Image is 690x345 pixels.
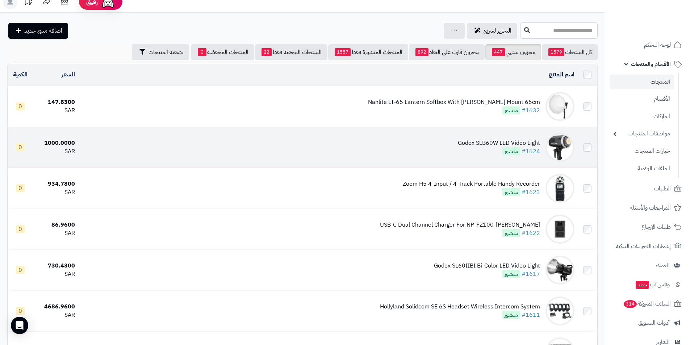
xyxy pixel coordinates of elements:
span: 0 [16,266,25,274]
a: الطلبات [610,180,686,197]
div: 4686.9600 [35,303,75,311]
img: Hollyland Solidcom SE 6S Headset Wireless Intercom System [545,296,574,325]
a: العملاء [610,257,686,274]
div: 730.4300 [35,262,75,270]
span: طلبات الإرجاع [641,222,671,232]
span: السلات المتروكة [623,299,671,309]
img: logo-2.png [641,17,683,32]
div: Godox SLB60W LED Video Light [458,139,540,147]
a: السلات المتروكة314 [610,295,686,312]
img: Newell DL-USB-C Dual Channel Charger For NP-FZ100 [545,215,574,244]
span: 447 [492,48,505,56]
span: 0 [16,184,25,192]
a: اسم المنتج [549,70,574,79]
div: Hollyland Solidcom SE 6S Headset Wireless Intercom System [380,303,540,311]
span: تصفية المنتجات [149,48,183,56]
a: #1624 [522,147,540,156]
img: Godox SLB60W LED Video Light [545,133,574,162]
a: المراجعات والأسئلة [610,199,686,216]
span: 0 [16,143,25,151]
div: [PERSON_NAME]-USB-C Dual Channel Charger For NP-FZ100 [380,221,540,229]
span: العملاء [656,260,670,270]
span: منشور [502,229,520,237]
div: Godox SL60IIBI Bi-Color LED Video Light [434,262,540,270]
a: #1611 [522,311,540,319]
div: Zoom H5 4-Input / 4-Track Portable Handy Recorder [403,180,540,188]
div: 1000.0000 [35,139,75,147]
div: SAR [35,311,75,319]
a: المنتجات المخفية فقط22 [255,44,327,60]
span: 1579 [548,48,564,56]
span: التحرير لسريع [484,26,511,35]
span: 0 [16,225,25,233]
div: SAR [35,229,75,237]
span: منشور [502,270,520,278]
img: Zoom H5 4-Input / 4-Track Portable Handy Recorder [545,174,574,203]
a: خيارات المنتجات [610,143,674,159]
span: 892 [415,48,428,56]
span: 0 [198,48,206,56]
a: وآتس آبجديد [610,276,686,293]
div: SAR [35,147,75,156]
a: طلبات الإرجاع [610,218,686,236]
span: 0 [16,307,25,315]
span: اضافة منتج جديد [24,26,62,35]
a: اضافة منتج جديد [8,23,68,39]
a: كل المنتجات1579 [542,44,598,60]
span: 1557 [335,48,351,56]
a: المنتجات [610,75,674,89]
button: تصفية المنتجات [132,44,189,60]
span: لوحة التحكم [644,40,671,50]
div: Open Intercom Messenger [11,317,28,334]
div: Nanlite LT-65 Lantern Softbox With [PERSON_NAME] Mount 65cm [368,98,540,106]
a: مخزون قارب على النفاذ892 [409,44,485,60]
div: 934.7800 [35,180,75,188]
span: منشور [502,147,520,155]
div: 147.8300 [35,98,75,106]
div: SAR [35,106,75,115]
a: #1622 [522,229,540,237]
span: المراجعات والأسئلة [630,203,671,213]
span: الطلبات [654,184,671,194]
span: 22 [262,48,272,56]
span: 314 [624,300,637,308]
a: مواصفات المنتجات [610,126,674,142]
div: SAR [35,188,75,197]
a: الملفات الرقمية [610,161,674,176]
a: لوحة التحكم [610,36,686,54]
span: منشور [502,311,520,319]
span: جديد [636,281,649,289]
a: السعر [62,70,75,79]
a: إشعارات التحويلات البنكية [610,237,686,255]
div: 86.9600 [35,221,75,229]
a: #1617 [522,270,540,278]
span: منشور [502,188,520,196]
a: التحرير لسريع [467,23,517,39]
a: الكمية [13,70,28,79]
a: أدوات التسويق [610,314,686,332]
a: الماركات [610,109,674,124]
a: #1632 [522,106,540,115]
a: المنتجات المنشورة فقط1557 [328,44,408,60]
a: مخزون منتهي447 [485,44,541,60]
a: #1623 [522,188,540,197]
img: Nanlite LT-65 Lantern Softbox With Bowens Mount 65cm [545,92,574,121]
span: أدوات التسويق [638,318,670,328]
a: المنتجات المخفضة0 [191,44,254,60]
span: 0 [16,102,25,110]
a: الأقسام [610,91,674,107]
img: Godox SL60IIBI Bi-Color LED Video Light [545,256,574,285]
span: الأقسام والمنتجات [631,59,671,69]
span: إشعارات التحويلات البنكية [616,241,671,251]
span: منشور [502,106,520,114]
div: SAR [35,270,75,278]
span: وآتس آب [635,279,670,290]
